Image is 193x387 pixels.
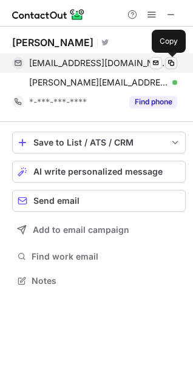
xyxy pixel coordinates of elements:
img: ContactOut v5.3.10 [12,7,85,22]
span: [PERSON_NAME][EMAIL_ADDRESS][DOMAIN_NAME] [29,77,168,88]
button: Reveal Button [129,96,177,108]
button: Send email [12,190,186,212]
div: [PERSON_NAME] [12,36,93,49]
span: Notes [32,275,181,286]
button: save-profile-one-click [12,132,186,153]
span: [EMAIL_ADDRESS][DOMAIN_NAME] [29,58,168,69]
button: Find work email [12,248,186,265]
span: Find work email [32,251,181,262]
button: AI write personalized message [12,161,186,183]
div: Save to List / ATS / CRM [33,138,164,147]
span: Add to email campaign [33,225,129,235]
button: Add to email campaign [12,219,186,241]
button: Notes [12,272,186,289]
span: Send email [33,196,80,206]
span: AI write personalized message [33,167,163,177]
